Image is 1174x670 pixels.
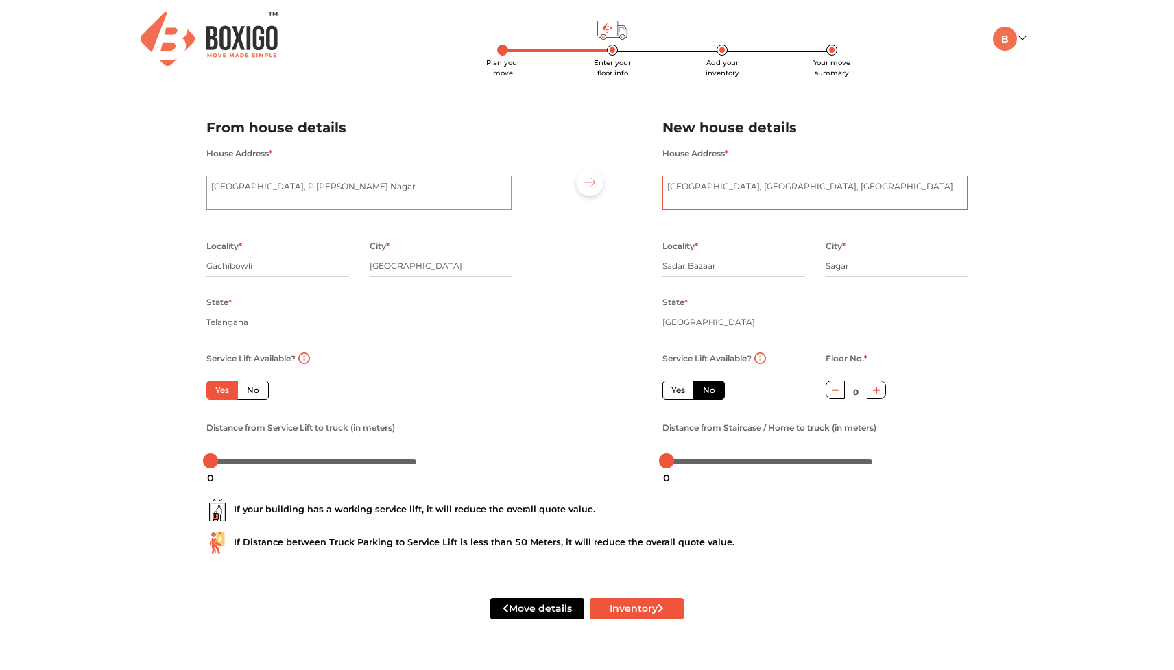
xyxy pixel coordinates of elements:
[206,117,512,139] h2: From house details
[662,350,752,368] label: Service Lift Available?
[662,419,876,437] label: Distance from Staircase / Home to truck (in meters)
[662,237,698,255] label: Locality
[206,499,968,521] div: If your building has a working service lift, it will reduce the overall quote value.
[206,350,296,368] label: Service Lift Available?
[206,176,512,210] textarea: [GEOGRAPHIC_DATA], P [PERSON_NAME] Nagar
[662,117,968,139] h2: New house details
[206,145,272,163] label: House Address
[490,598,584,619] button: Move details
[813,58,850,77] span: Your move summary
[693,381,725,400] label: No
[206,419,395,437] label: Distance from Service Lift to truck (in meters)
[206,237,242,255] label: Locality
[206,294,232,311] label: State
[594,58,631,77] span: Enter your floor info
[662,145,728,163] label: House Address
[662,381,694,400] label: Yes
[826,237,846,255] label: City
[486,58,520,77] span: Plan your move
[237,381,269,400] label: No
[206,499,228,521] img: ...
[206,381,238,400] label: Yes
[706,58,739,77] span: Add your inventory
[826,350,867,368] label: Floor No.
[206,532,968,554] div: If Distance between Truck Parking to Service Lift is less than 50 Meters, it will reduce the over...
[202,466,219,490] div: 0
[206,532,228,554] img: ...
[662,294,688,311] label: State
[370,237,390,255] label: City
[658,466,675,490] div: 0
[141,12,278,66] img: Boxigo
[590,598,684,619] button: Inventory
